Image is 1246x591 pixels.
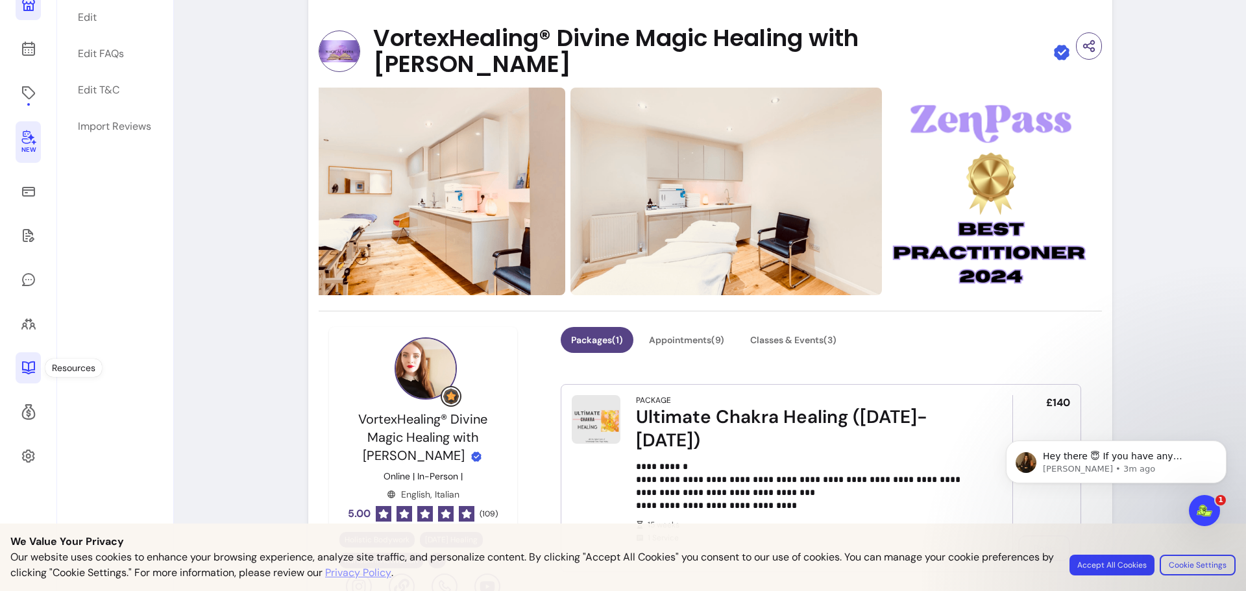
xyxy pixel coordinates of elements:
[1160,555,1236,575] button: Cookie Settings
[395,337,457,400] img: Provider image
[16,352,41,383] a: Resources
[387,488,459,501] div: English, Italian
[348,506,371,522] span: 5.00
[443,389,459,404] img: Grow
[570,88,882,295] img: https://d22cr2pskkweo8.cloudfront.net/ef3f4692-ec63-4f60-b476-c766483e434c
[636,395,671,405] div: Package
[16,264,41,295] a: My Messages
[16,33,41,64] a: Calendar
[319,30,360,72] img: Provider image
[16,121,41,163] a: New
[16,77,41,108] a: Offerings
[639,327,735,353] button: Appointments(9)
[16,396,41,428] a: Refer & Earn
[78,46,124,62] div: Edit FAQs
[16,176,41,207] a: Sales
[986,413,1246,556] iframe: Intercom notifications message
[1189,495,1220,526] iframe: Intercom live chat
[325,565,391,581] a: Privacy Policy
[648,520,975,530] span: 15 weeks
[561,327,633,353] button: Packages(1)
[78,10,97,25] div: Edit
[1012,395,1070,561] div: £140
[70,75,160,106] a: Edit T&C
[480,509,498,519] span: ( 109 )
[636,405,975,452] div: Ultimate Chakra Healing ([DATE]-[DATE])
[78,82,119,98] div: Edit T&C
[358,411,487,464] span: VortexHealing® Divine Magic Healing with [PERSON_NAME]
[70,111,160,142] a: Import Reviews
[70,2,160,33] a: Edit
[78,119,151,134] div: Import Reviews
[887,88,1095,295] img: https://d22cr2pskkweo8.cloudfront.net/9a9e6dec-91e9-4286-a3bc-4b992f6fe412
[384,470,463,483] p: Online | In-Person |
[16,440,41,472] a: Settings
[16,308,41,339] a: Clients
[373,25,1047,77] span: VortexHealing® Divine Magic Healing with [PERSON_NAME]
[1215,495,1226,505] span: 1
[21,146,35,154] span: New
[740,327,847,353] button: Classes & Events(3)
[45,359,102,377] div: Resources
[10,549,1054,581] p: Our website uses cookies to enhance your browsing experience, analyze site traffic, and personali...
[253,88,565,295] img: https://d22cr2pskkweo8.cloudfront.net/7fe33405-5b05-42f8-b272-7df1e41d11f5
[572,395,620,444] img: Ultimate Chakra Healing (2 Sept-7 Oct)
[16,220,41,251] a: Waivers
[70,38,160,69] a: Edit FAQs
[10,534,1236,549] p: We Value Your Privacy
[1069,555,1154,575] button: Accept All Cookies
